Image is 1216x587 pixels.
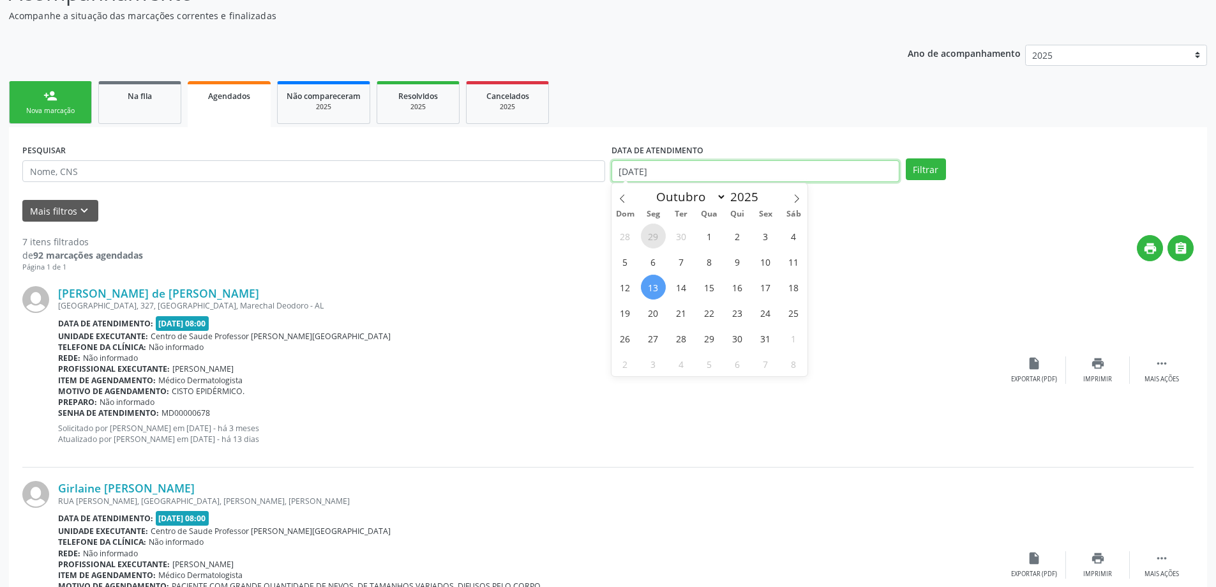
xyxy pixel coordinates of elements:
[753,275,778,300] span: Outubro 17, 2025
[22,141,66,160] label: PESQUISAR
[1091,551,1105,565] i: print
[386,102,450,112] div: 2025
[725,300,750,325] span: Outubro 23, 2025
[1091,356,1105,370] i: print
[781,326,806,351] span: Novembro 1, 2025
[22,248,143,262] div: de
[156,316,209,331] span: [DATE] 08:00
[58,570,156,581] b: Item de agendamento:
[22,200,98,222] button: Mais filtroskeyboard_arrow_down
[22,481,49,508] img: img
[58,386,169,397] b: Motivo de agendamento:
[613,326,638,351] span: Outubro 26, 2025
[158,570,243,581] span: Médico Dermatologista
[641,326,666,351] span: Outubro 27, 2025
[1155,356,1169,370] i: 
[58,300,1002,311] div: [GEOGRAPHIC_DATA], 327, [GEOGRAPHIC_DATA], Marechal Deodoro - AL
[1137,235,1163,261] button: print
[43,89,57,103] div: person_add
[639,210,667,218] span: Seg
[58,331,148,342] b: Unidade executante:
[753,300,778,325] span: Outubro 24, 2025
[486,91,529,102] span: Cancelados
[287,91,361,102] span: Não compareceram
[641,224,666,248] span: Setembro 29, 2025
[697,326,722,351] span: Outubro 29, 2025
[58,363,170,374] b: Profissional executante:
[613,275,638,300] span: Outubro 12, 2025
[83,353,138,363] span: Não informado
[22,286,49,313] img: img
[1027,356,1041,370] i: insert_drive_file
[697,224,722,248] span: Outubro 1, 2025
[1083,375,1112,384] div: Imprimir
[613,249,638,274] span: Outubro 5, 2025
[58,408,159,418] b: Senha de atendimento:
[697,351,722,376] span: Novembro 5, 2025
[725,275,750,300] span: Outubro 16, 2025
[22,160,605,182] input: Nome, CNS
[613,300,638,325] span: Outubro 19, 2025
[151,526,391,537] span: Centro de Saude Professor [PERSON_NAME][GEOGRAPHIC_DATA]
[151,331,391,342] span: Centro de Saude Professor [PERSON_NAME][GEOGRAPHIC_DATA]
[612,141,703,160] label: DATA DE ATENDIMENTO
[1167,235,1194,261] button: 
[697,275,722,300] span: Outubro 15, 2025
[58,353,80,363] b: Rede:
[476,102,539,112] div: 2025
[725,351,750,376] span: Novembro 6, 2025
[641,300,666,325] span: Outubro 20, 2025
[77,204,91,218] i: keyboard_arrow_down
[58,423,1002,445] p: Solicitado por [PERSON_NAME] em [DATE] - há 3 meses Atualizado por [PERSON_NAME] em [DATE] - há 1...
[641,275,666,300] span: Outubro 13, 2025
[19,106,82,116] div: Nova marcação
[669,326,694,351] span: Outubro 28, 2025
[669,224,694,248] span: Setembro 30, 2025
[695,210,723,218] span: Qua
[208,91,250,102] span: Agendados
[172,363,234,374] span: [PERSON_NAME]
[1174,241,1188,255] i: 
[753,249,778,274] span: Outubro 10, 2025
[781,300,806,325] span: Outubro 25, 2025
[128,91,152,102] span: Na fila
[1011,375,1057,384] div: Exportar (PDF)
[58,537,146,547] b: Telefone da clínica:
[697,300,722,325] span: Outubro 22, 2025
[908,45,1021,61] p: Ano de acompanhamento
[613,351,638,376] span: Novembro 2, 2025
[781,224,806,248] span: Outubro 4, 2025
[1143,241,1157,255] i: print
[612,160,899,182] input: Selecione um intervalo
[1083,570,1112,579] div: Imprimir
[58,559,170,570] b: Profissional executante:
[58,318,153,329] b: Data de atendimento:
[58,397,97,408] b: Preparo:
[58,513,153,524] b: Data de atendimento:
[781,249,806,274] span: Outubro 11, 2025
[1027,551,1041,565] i: insert_drive_file
[669,275,694,300] span: Outubro 14, 2025
[58,496,1002,507] div: RUA [PERSON_NAME], [GEOGRAPHIC_DATA], [PERSON_NAME], [PERSON_NAME]
[58,375,156,386] b: Item de agendamento:
[753,326,778,351] span: Outubro 31, 2025
[669,249,694,274] span: Outubro 7, 2025
[22,235,143,248] div: 7 itens filtrados
[650,188,727,206] select: Month
[1145,375,1179,384] div: Mais ações
[100,397,154,408] span: Não informado
[83,548,138,559] span: Não informado
[158,375,243,386] span: Médico Dermatologista
[287,102,361,112] div: 2025
[1011,570,1057,579] div: Exportar (PDF)
[723,210,751,218] span: Qui
[172,559,234,570] span: [PERSON_NAME]
[725,326,750,351] span: Outubro 30, 2025
[697,249,722,274] span: Outubro 8, 2025
[149,537,204,547] span: Não informado
[161,408,210,418] span: MD00000678
[1145,570,1179,579] div: Mais ações
[613,224,638,248] span: Setembro 28, 2025
[1155,551,1169,565] i: 
[398,91,438,102] span: Resolvidos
